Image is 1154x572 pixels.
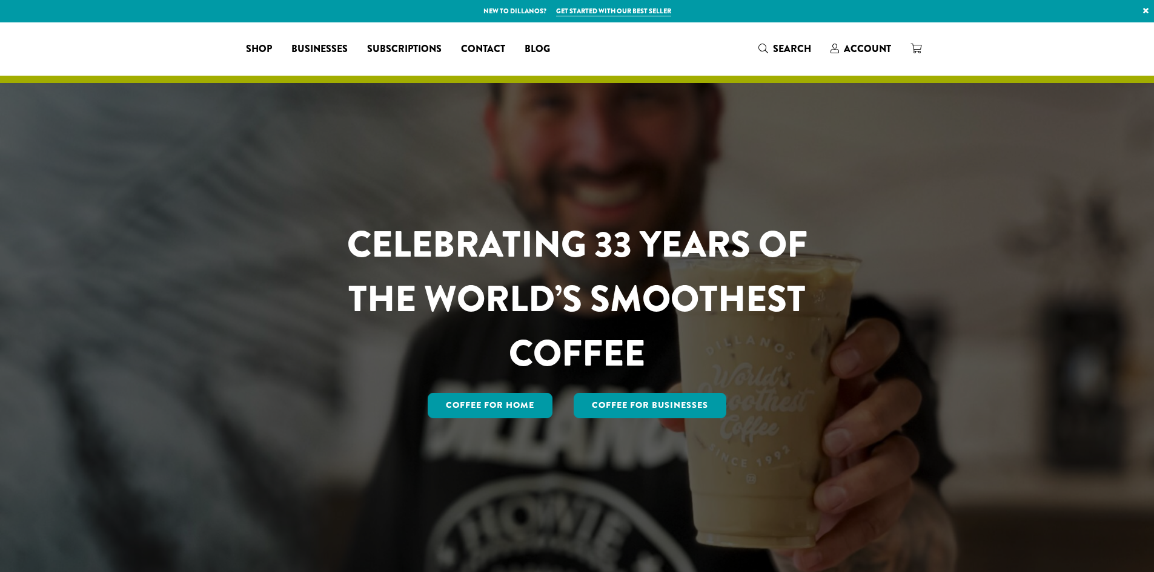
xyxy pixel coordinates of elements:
span: Businesses [291,42,348,57]
span: Contact [461,42,505,57]
span: Subscriptions [367,42,442,57]
a: Get started with our best seller [556,6,671,16]
a: Coffee for Home [428,393,552,418]
a: Coffee For Businesses [574,393,726,418]
span: Account [844,42,891,56]
a: Search [749,39,821,59]
span: Shop [246,42,272,57]
h1: CELEBRATING 33 YEARS OF THE WORLD’S SMOOTHEST COFFEE [311,217,843,381]
a: Shop [236,39,282,59]
span: Search [773,42,811,56]
span: Blog [525,42,550,57]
